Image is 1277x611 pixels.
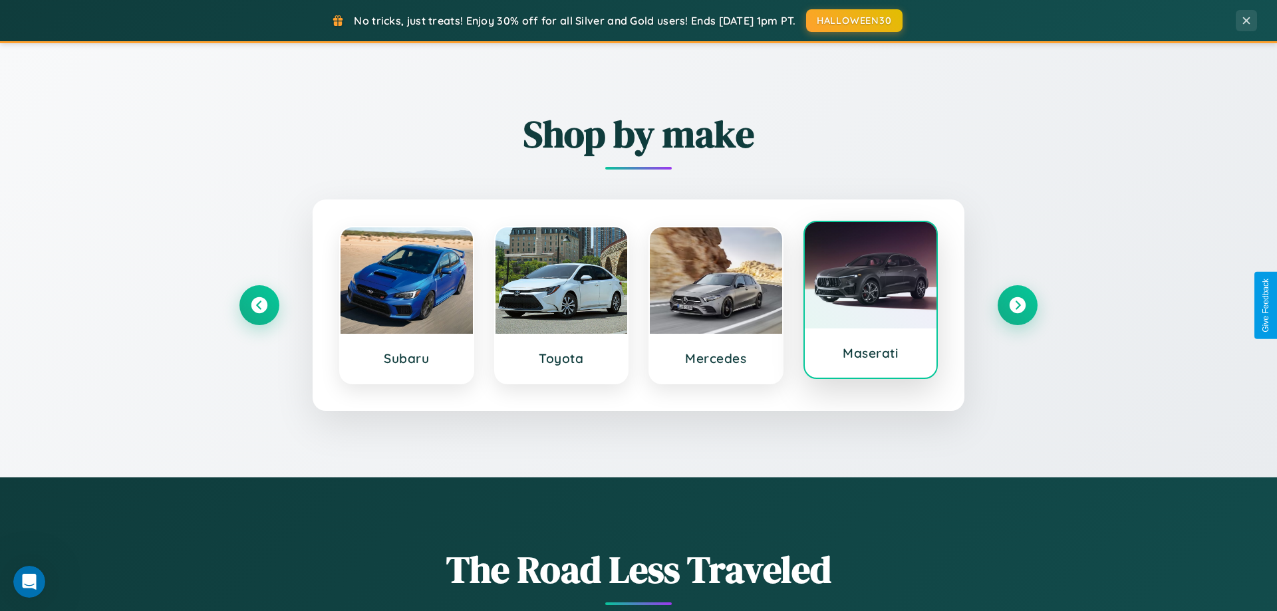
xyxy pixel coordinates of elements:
[354,350,460,366] h3: Subaru
[13,566,45,598] iframe: Intercom live chat
[239,544,1038,595] h1: The Road Less Traveled
[818,345,924,361] h3: Maserati
[354,14,795,27] span: No tricks, just treats! Enjoy 30% off for all Silver and Gold users! Ends [DATE] 1pm PT.
[1261,279,1270,332] div: Give Feedback
[509,350,615,366] h3: Toyota
[239,108,1038,160] h2: Shop by make
[663,350,769,366] h3: Mercedes
[806,9,903,32] button: HALLOWEEN30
